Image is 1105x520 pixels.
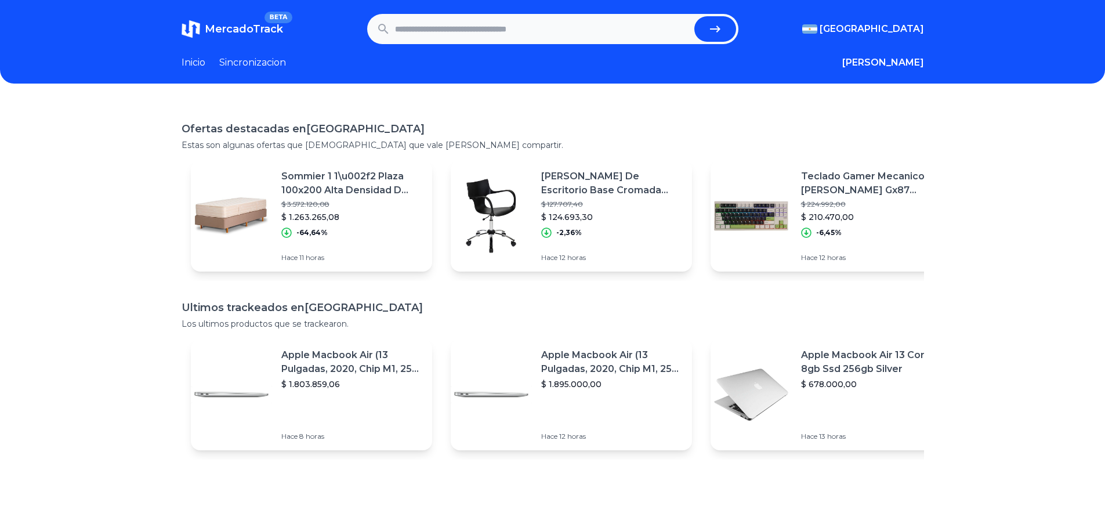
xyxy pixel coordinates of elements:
[219,56,286,70] a: Sincronizacion
[182,56,205,70] a: Inicio
[541,200,683,209] p: $ 127.707,40
[816,228,842,237] p: -6,45%
[451,175,532,257] img: Featured image
[541,253,683,262] p: Hace 12 horas
[191,160,432,272] a: Featured imageSommier 1 1\u002f2 Plaza 100x200 Alta Densidad D´oro$ 3.572.120,08$ 1.263.265,08-64...
[281,432,423,441] p: Hace 8 horas
[281,169,423,197] p: Sommier 1 1\u002f2 Plaza 100x200 Alta Densidad D´oro
[801,348,943,376] p: Apple Macbook Air 13 Core I5 8gb Ssd 256gb Silver
[711,160,952,272] a: Featured imageTeclado Gamer Mecanico [PERSON_NAME] Gx87 Bluetooth Rgb Win Mac Pbt$ 224.992,00$ 21...
[801,211,943,223] p: $ 210.470,00
[842,56,924,70] button: [PERSON_NAME]
[541,378,683,390] p: $ 1.895.000,00
[820,22,924,36] span: [GEOGRAPHIC_DATA]
[711,339,952,450] a: Featured imageApple Macbook Air 13 Core I5 8gb Ssd 256gb Silver$ 678.000,00Hace 13 horas
[801,253,943,262] p: Hace 12 horas
[296,228,328,237] p: -64,64%
[182,299,924,316] h1: Ultimos trackeados en [GEOGRAPHIC_DATA]
[541,169,683,197] p: [PERSON_NAME] De Escritorio Base Cromada Oficina Giratoria [PERSON_NAME]
[451,354,532,435] img: Featured image
[281,211,423,223] p: $ 1.263.265,08
[281,378,423,390] p: $ 1.803.859,06
[801,378,943,390] p: $ 678.000,00
[191,339,432,450] a: Featured imageApple Macbook Air (13 Pulgadas, 2020, Chip M1, 256 Gb De Ssd, 8 Gb De Ram) - Plata$...
[556,228,582,237] p: -2,36%
[541,211,683,223] p: $ 124.693,30
[801,200,943,209] p: $ 224.992,00
[191,354,272,435] img: Featured image
[182,121,924,137] h1: Ofertas destacadas en [GEOGRAPHIC_DATA]
[191,175,272,257] img: Featured image
[182,318,924,330] p: Los ultimos productos que se trackearon.
[182,20,200,38] img: MercadoTrack
[451,160,692,272] a: Featured image[PERSON_NAME] De Escritorio Base Cromada Oficina Giratoria [PERSON_NAME]$ 127.707,4...
[801,169,943,197] p: Teclado Gamer Mecanico [PERSON_NAME] Gx87 Bluetooth Rgb Win Mac Pbt
[281,253,423,262] p: Hace 11 horas
[281,348,423,376] p: Apple Macbook Air (13 Pulgadas, 2020, Chip M1, 256 Gb De Ssd, 8 Gb De Ram) - Plata
[205,23,283,35] span: MercadoTrack
[541,432,683,441] p: Hace 12 horas
[182,139,924,151] p: Estas son algunas ofertas que [DEMOGRAPHIC_DATA] que vale [PERSON_NAME] compartir.
[801,432,943,441] p: Hace 13 horas
[802,22,924,36] button: [GEOGRAPHIC_DATA]
[711,175,792,257] img: Featured image
[451,339,692,450] a: Featured imageApple Macbook Air (13 Pulgadas, 2020, Chip M1, 256 Gb De Ssd, 8 Gb De Ram) - Plata$...
[265,12,292,23] span: BETA
[541,348,683,376] p: Apple Macbook Air (13 Pulgadas, 2020, Chip M1, 256 Gb De Ssd, 8 Gb De Ram) - Plata
[711,354,792,435] img: Featured image
[281,200,423,209] p: $ 3.572.120,08
[802,24,817,34] img: Argentina
[182,20,283,38] a: MercadoTrackBETA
